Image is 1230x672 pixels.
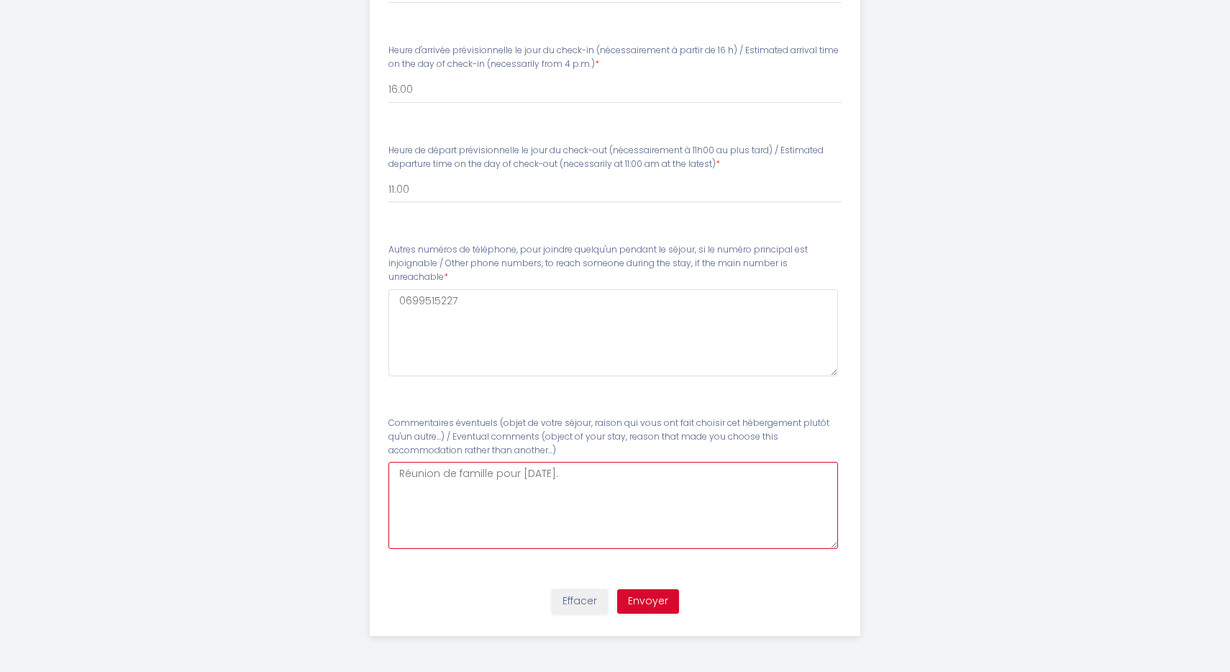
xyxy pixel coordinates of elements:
button: Envoyer [617,589,679,614]
label: Heure d'arrivée prévisionnelle le jour du check-in (nécessairement à partir de 16 h) / Estimated ... [388,44,842,71]
button: Effacer [552,589,608,614]
label: Autres numéros de téléphone, pour joindre quelqu'un pendant le séjour, si le numéro principal est... [388,243,842,284]
label: Commentaires éventuels (objet de votre séjour, raison qui vous ont fait choisir cet hébergement p... [388,417,842,458]
label: Heure de départ prévisionnelle le jour du check-out (nécessairement à 11h00 au plus tard) / Estim... [388,144,842,171]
